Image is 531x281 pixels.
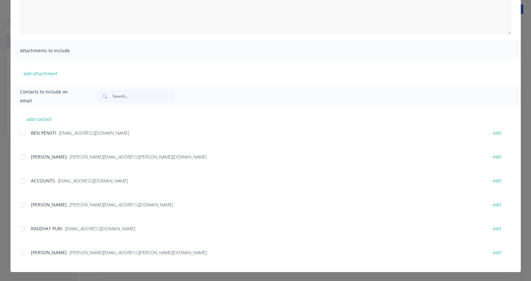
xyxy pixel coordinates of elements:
[489,224,505,233] button: edit
[62,226,135,232] span: - [EMAIL_ADDRESS][DOMAIN_NAME]
[113,90,176,103] input: Search...
[20,87,80,105] span: Contacts to include on email
[56,130,129,136] span: - [EMAIL_ADDRESS][DOMAIN_NAME]
[31,202,67,208] span: [PERSON_NAME]
[31,154,67,160] span: [PERSON_NAME]
[489,248,505,257] button: edit
[31,226,62,232] span: RADZHAT PURI
[489,152,505,161] button: edit
[67,249,207,255] span: - [PERSON_NAME][EMAIL_ADDRESS][PERSON_NAME][DOMAIN_NAME]
[489,129,505,137] button: edit
[31,249,67,255] span: [PERSON_NAME]
[55,178,128,184] span: - [EMAIL_ADDRESS][DOMAIN_NAME]
[20,69,61,78] button: add attachment
[67,154,207,160] span: - [PERSON_NAME][EMAIL_ADDRESS][PERSON_NAME][DOMAIN_NAME]
[31,130,56,136] span: BEN PENIITI
[20,46,90,55] span: Attachments to include
[489,200,505,209] button: edit
[489,176,505,185] button: edit
[20,114,58,124] button: add contact
[31,178,55,184] span: ACCOUNTS
[67,202,173,208] span: - [PERSON_NAME][EMAIL_ADDRESS][DOMAIN_NAME]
